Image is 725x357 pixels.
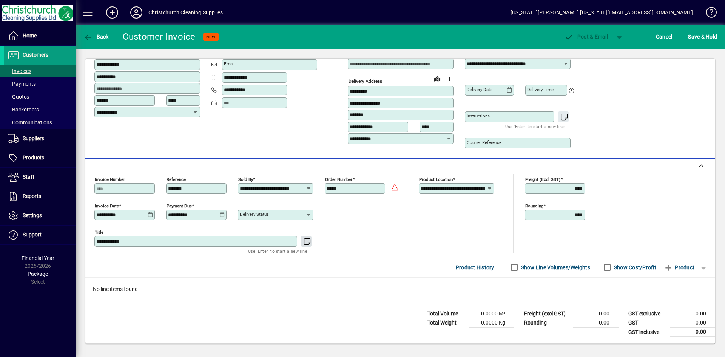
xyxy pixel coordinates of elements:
span: Products [23,155,44,161]
a: Suppliers [4,129,76,148]
mat-label: Delivery date [467,87,492,92]
span: P [577,34,581,40]
div: Christchurch Cleaning Supplies [148,6,223,19]
a: View on map [431,73,443,85]
mat-label: Email [224,61,235,66]
span: Cancel [656,31,673,43]
td: Freight (excl GST) [520,309,573,318]
span: Package [28,271,48,277]
a: Invoices [4,65,76,77]
span: Customers [23,52,48,58]
span: NEW [206,34,216,39]
span: S [688,34,691,40]
mat-label: Invoice date [95,203,119,209]
mat-label: Delivery status [240,212,269,217]
button: Save & Hold [686,30,719,43]
span: Product [664,261,694,274]
a: Home [4,26,76,45]
td: 0.00 [670,318,715,328]
span: Quotes [8,94,29,100]
span: Payments [8,81,36,87]
td: Rounding [520,318,573,328]
button: Back [82,30,111,43]
span: Invoices [8,68,31,74]
button: Profile [124,6,148,19]
span: Backorders [8,107,39,113]
span: ave & Hold [688,31,717,43]
mat-label: Sold by [238,177,253,182]
td: 0.0000 M³ [469,309,514,318]
mat-label: Reference [167,177,186,182]
mat-label: Payment due [167,203,192,209]
span: Staff [23,174,34,180]
a: Reports [4,187,76,206]
td: 0.00 [573,309,619,318]
div: No line items found [85,278,715,301]
a: Payments [4,77,76,90]
td: GST [625,318,670,328]
mat-label: Order number [325,177,352,182]
mat-label: Courier Reference [467,140,501,145]
td: 0.00 [670,328,715,337]
span: ost & Email [564,34,608,40]
label: Show Cost/Profit [612,264,656,271]
mat-hint: Use 'Enter' to start a new line [248,247,307,255]
td: GST exclusive [625,309,670,318]
div: [US_STATE][PERSON_NAME] [US_STATE][EMAIL_ADDRESS][DOMAIN_NAME] [511,6,693,19]
td: Total Weight [424,318,469,328]
span: Support [23,232,42,238]
span: Product History [456,261,494,274]
td: 0.0000 Kg [469,318,514,328]
a: Knowledge Base [700,2,716,26]
button: Post & Email [560,30,612,43]
a: Settings [4,206,76,225]
button: Choose address [443,73,455,85]
mat-label: Product location [419,177,453,182]
span: Back [83,34,109,40]
span: Reports [23,193,41,199]
mat-label: Title [95,230,103,235]
button: Product [660,261,698,274]
app-page-header-button: Back [76,30,117,43]
mat-label: Rounding [525,203,543,209]
td: Total Volume [424,309,469,318]
td: 0.00 [573,318,619,328]
a: Support [4,226,76,244]
span: Home [23,32,37,39]
span: Settings [23,212,42,218]
span: Suppliers [23,135,44,141]
div: Customer Invoice [123,31,196,43]
button: Product History [453,261,497,274]
mat-label: Freight (excl GST) [525,177,560,182]
span: Communications [8,119,52,125]
a: Products [4,148,76,167]
mat-label: Instructions [467,113,490,119]
mat-label: Invoice number [95,177,125,182]
a: Quotes [4,90,76,103]
a: Staff [4,168,76,187]
span: Financial Year [22,255,54,261]
button: Add [100,6,124,19]
td: GST inclusive [625,328,670,337]
mat-hint: Use 'Enter' to start a new line [505,122,565,131]
button: Copy to Delivery address [190,46,202,59]
a: Backorders [4,103,76,116]
button: Cancel [654,30,674,43]
label: Show Line Volumes/Weights [520,264,590,271]
td: 0.00 [670,309,715,318]
mat-label: Delivery time [527,87,554,92]
a: Communications [4,116,76,129]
